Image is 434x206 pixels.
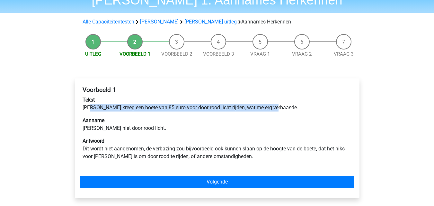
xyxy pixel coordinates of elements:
[184,19,237,25] a: [PERSON_NAME] uitleg
[334,51,353,57] a: Vraag 3
[85,51,101,57] a: Uitleg
[83,97,95,103] b: Tekst
[203,51,234,57] a: Voorbeeld 3
[80,176,354,188] a: Volgende
[161,51,192,57] a: Voorbeeld 2
[83,86,116,94] b: Voorbeeld 1
[120,51,150,57] a: Voorbeeld 1
[140,19,179,25] a: [PERSON_NAME]
[292,51,312,57] a: Vraag 2
[83,19,134,25] a: Alle Capaciteitentesten
[83,137,352,160] p: Dit wordt niet aangenomen, de verbazing zou bijvoorbeeld ook kunnen slaan op de hoogte van de boe...
[83,138,104,144] b: Antwoord
[83,117,352,132] p: [PERSON_NAME] niet door rood licht.
[80,18,354,26] div: Aannames Herkennen
[83,96,352,112] p: [PERSON_NAME] kreeg een boete van 85 euro voor door rood licht rijden, wat me erg verbaasde.
[83,117,104,123] b: Aanname
[250,51,270,57] a: Vraag 1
